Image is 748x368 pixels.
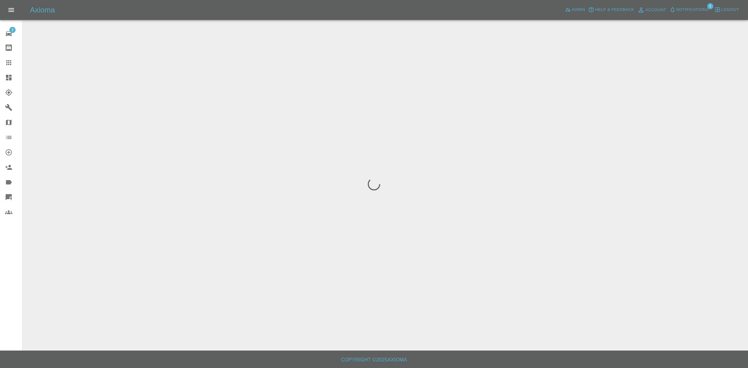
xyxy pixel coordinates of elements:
span: Help & Feedback [595,6,634,13]
button: Help & Feedback [587,5,635,15]
button: Logout [713,5,741,15]
span: Account [645,7,666,14]
a: Admin [563,5,587,15]
a: Account [636,5,668,15]
span: 3 [9,27,16,33]
span: Logout [721,6,739,13]
h6: Copyright © 2025 Axioma [5,356,743,364]
h5: Axioma [30,5,55,15]
span: Notifications [676,6,709,13]
button: Notifications [668,5,710,15]
span: 5 [707,3,713,9]
button: Open drawer [4,2,19,17]
span: Admin [572,6,585,13]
